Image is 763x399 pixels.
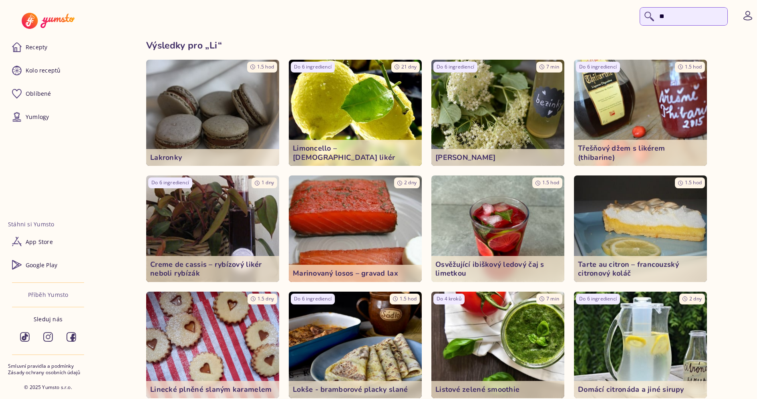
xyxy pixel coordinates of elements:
p: Marinovaný losos – gravad lax [293,269,418,278]
a: Zásady ochrany osobních údajů [8,369,88,376]
img: undefined [146,292,279,398]
a: App Store [8,232,88,251]
a: Recepty [8,38,88,57]
p: Lakronky [150,153,275,162]
p: Sleduj nás [34,315,62,323]
img: Yumsto logo [22,13,74,29]
a: undefinedDo 4 kroků7 minListové zelené smoothie [431,292,564,398]
p: Linecké plněné slaným karamelem [150,385,275,394]
p: Tarte au citron – francouzský citronový koláč [578,260,703,278]
a: Google Play [8,255,88,274]
img: undefined [146,60,279,166]
span: 1.5 hod [685,179,702,186]
span: 7 min [546,295,559,302]
a: undefined1.5 hodLakronky [146,60,279,166]
img: undefined [574,292,707,398]
p: Do 6 ingrediencí [579,296,617,302]
span: 1.5 dny [258,295,274,302]
a: Oblíbené [8,84,88,103]
span: 7 min [546,63,559,70]
img: undefined [431,60,564,166]
p: Do 6 ingrediencí [294,64,332,71]
img: undefined [146,175,279,282]
p: Lokše - bramborové placky slané [293,385,418,394]
span: 1.5 hod [257,63,274,70]
img: undefined [431,175,564,282]
span: 1.5 hod [685,63,702,70]
p: Třešňový džem s likérem (thibarine) [578,144,703,162]
p: Do 4 kroků [437,296,461,302]
p: Recepty [26,43,47,51]
a: Kolo receptů [8,61,88,80]
a: undefinedDo 6 ingrediencí1.5 hodLokše - bramborové placky slané [289,292,422,398]
a: undefined1.5 hodOsvěžující ibiškový ledový čaj s limetkou [431,175,564,282]
span: 1.5 hod [542,179,559,186]
p: Limoncello – [DEMOGRAPHIC_DATA] likér [293,144,418,162]
img: undefined [289,292,422,398]
p: Do 6 ingrediencí [579,64,617,71]
a: undefinedDo 6 ingrediencí1 dnyCreme de cassis – rybízový likér neboli rybízák [146,175,279,282]
a: undefinedDo 6 ingrediencí21 dnyLimoncello – [DEMOGRAPHIC_DATA] likér [289,60,422,166]
a: Yumlogy [8,107,88,127]
p: Kolo receptů [26,66,61,75]
p: Creme de cassis – rybízový likér neboli rybízák [150,260,275,278]
img: undefined [289,175,422,282]
span: 1.5 hod [400,295,417,302]
span: 2 dny [689,295,702,302]
a: undefinedDo 6 ingrediencí7 min[PERSON_NAME] [431,60,564,166]
p: Do 6 ingrediencí [294,296,332,302]
li: Stáhni si Yumsto [8,220,88,228]
p: Domácí citronáda a jiné sirupy [578,385,703,394]
p: Do 6 ingrediencí [151,179,189,186]
a: undefined1.5 dnyLinecké plněné slaným karamelem [146,292,279,398]
img: undefined [289,60,422,166]
img: undefined [574,60,707,166]
span: 1 dny [262,179,274,186]
span: 21 dny [401,63,417,70]
a: undefined2 dnyMarinovaný losos – gravad lax [289,175,422,282]
p: Osvěžující ibiškový ledový čaj s limetkou [435,260,560,278]
p: Do 6 ingrediencí [437,64,474,71]
p: Google Play [26,261,57,269]
p: Yumlogy [26,113,49,121]
p: Listové zelené smoothie [435,385,560,394]
p: © 2025 Yumsto s.r.o. [24,384,72,391]
h1: Výsledky pro „ Li “ [146,40,707,52]
a: undefinedDo 6 ingrediencí2 dnyDomácí citronáda a jiné sirupy [574,292,707,398]
a: Smluvní pravidla a podmínky [8,363,88,370]
span: 2 dny [404,179,417,186]
p: Oblíbené [26,90,51,98]
a: Příběh Yumsto [28,291,68,299]
p: [PERSON_NAME] [435,153,560,162]
p: App Store [26,238,53,246]
a: undefined1.5 hodTarte au citron – francouzský citronový koláč [574,175,707,282]
a: undefinedDo 6 ingrediencí1.5 hodTřešňový džem s likérem (thibarine) [574,60,707,166]
img: undefined [431,292,564,398]
img: undefined [574,175,707,282]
